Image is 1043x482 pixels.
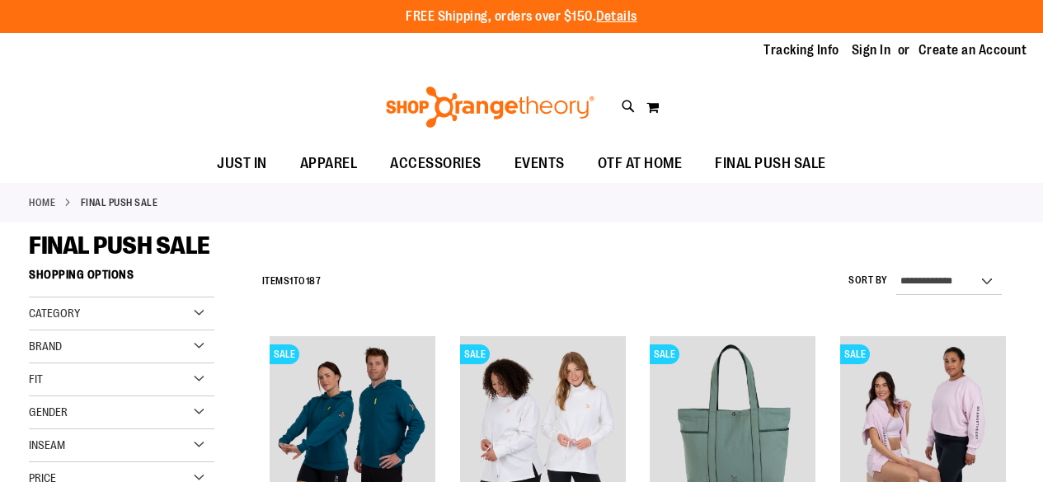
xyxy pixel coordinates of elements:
p: FREE Shipping, orders over $150. [406,7,637,26]
a: Tracking Info [763,41,839,59]
a: Sign In [852,41,891,59]
a: APPAREL [284,145,374,183]
a: OTF AT HOME [581,145,699,183]
label: Sort By [848,274,888,288]
span: Inseam [29,438,65,452]
span: 187 [306,275,322,287]
span: OTF AT HOME [598,145,683,182]
a: ACCESSORIES [374,145,498,183]
a: Details [596,9,637,24]
span: 1 [289,275,294,287]
a: JUST IN [200,145,284,183]
span: FINAL PUSH SALE [715,145,826,182]
img: Shop Orangetheory [383,87,597,128]
strong: FINAL PUSH SALE [81,195,158,210]
a: FINAL PUSH SALE [698,145,843,182]
span: ACCESSORIES [390,145,482,182]
span: APPAREL [300,145,358,182]
strong: Shopping Options [29,260,214,297]
span: Fit [29,372,43,386]
span: SALE [460,344,490,364]
a: Home [29,195,55,210]
span: Gender [29,405,68,419]
h2: Items to [262,269,322,294]
span: SALE [840,344,870,364]
span: SALE [650,344,679,364]
a: EVENTS [498,145,581,183]
span: FINAL PUSH SALE [29,232,210,260]
a: Create an Account [918,41,1027,59]
span: Category [29,307,80,320]
span: EVENTS [514,145,565,182]
span: JUST IN [217,145,267,182]
span: SALE [270,344,299,364]
span: Brand [29,339,62,353]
